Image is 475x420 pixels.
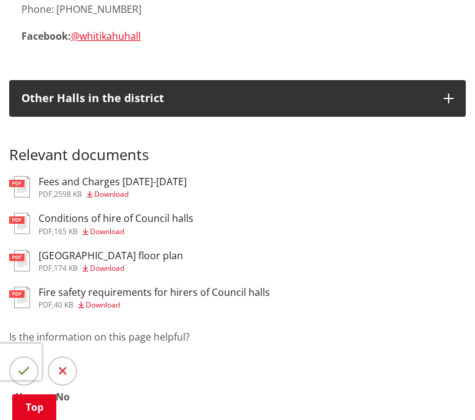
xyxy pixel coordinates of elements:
[21,29,71,43] strong: Facebook:
[54,189,82,199] span: 2598 KB
[90,226,124,237] span: Download
[9,392,39,402] span: Yes
[9,80,466,117] button: Other Halls in the district
[39,189,52,199] span: pdf
[21,92,432,105] h3: Other Halls in the district
[12,394,56,420] a: Top
[54,263,78,273] span: 174 KB
[9,213,193,235] a: Conditions of hire of Council halls pdf,165 KB Download
[9,330,466,344] p: Is the information on this page helpful?
[39,300,52,310] span: pdf
[39,228,193,235] div: ,
[39,176,187,188] h3: Fees and Charges [DATE]-[DATE]
[39,226,52,237] span: pdf
[39,287,270,298] h3: Fire safety requirements for hirers of Council halls
[9,176,187,198] a: Fees and Charges [DATE]-[DATE] pdf,2598 KB Download
[94,189,129,199] span: Download
[48,392,77,402] span: No
[9,129,466,164] h3: Relevant documents
[9,213,30,234] img: document-pdf.svg
[39,301,270,309] div: ,
[86,300,120,310] span: Download
[54,300,73,310] span: 40 KB
[9,250,183,272] a: [GEOGRAPHIC_DATA] floor plan pdf,174 KB Download
[9,287,270,309] a: Fire safety requirements for hirers of Council halls pdf,40 KB Download
[9,176,30,197] img: document-pdf.svg
[9,287,30,308] img: document-pdf.svg
[9,250,30,271] img: document-pdf.svg
[419,369,463,413] iframe: Messenger Launcher
[54,226,78,237] span: 165 KB
[39,213,193,224] h3: Conditions of hire of Council halls
[39,191,187,198] div: ,
[39,263,52,273] span: pdf
[90,263,124,273] span: Download
[39,265,183,272] div: ,
[71,29,141,43] a: @whitikahuhall
[39,250,183,262] h3: [GEOGRAPHIC_DATA] floor plan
